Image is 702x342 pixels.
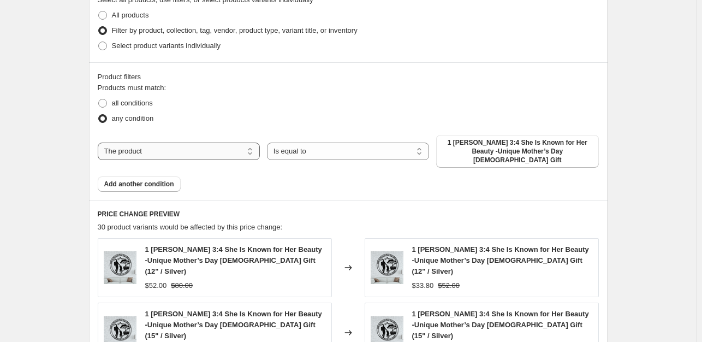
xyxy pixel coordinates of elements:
button: Add another condition [98,176,181,192]
span: 1 [PERSON_NAME] 3:4 She Is Known for Her Beauty -Unique Mother’s Day [DEMOGRAPHIC_DATA] Gift (12"... [412,245,589,275]
div: Product filters [98,72,599,82]
button: 1 Peter 3:4 She Is Known for Her Beauty -Unique Mother’s Day Christian Gift [436,135,598,168]
span: Products must match: [98,84,166,92]
span: 30 product variants would be affected by this price change: [98,223,283,231]
img: 1_31bda125-a218-4efc-8b74-02b1a6d76810_80x.png [371,251,403,284]
h6: PRICE CHANGE PREVIEW [98,210,599,219]
span: $33.80 [412,281,434,290]
span: 1 [PERSON_NAME] 3:4 She Is Known for Her Beauty -Unique Mother’s Day [DEMOGRAPHIC_DATA] Gift (15"... [145,310,322,340]
span: 1 [PERSON_NAME] 3:4 She Is Known for Her Beauty -Unique Mother’s Day [DEMOGRAPHIC_DATA] Gift (15"... [412,310,589,340]
span: any condition [112,114,154,122]
span: Add another condition [104,180,174,188]
span: $52.00 [145,281,167,290]
span: $80.00 [171,281,193,290]
span: Select product variants individually [112,42,221,50]
span: all conditions [112,99,153,107]
span: 1 [PERSON_NAME] 3:4 She Is Known for Her Beauty -Unique Mother’s Day [DEMOGRAPHIC_DATA] Gift [443,138,592,164]
span: All products [112,11,149,19]
span: 1 [PERSON_NAME] 3:4 She Is Known for Her Beauty -Unique Mother’s Day [DEMOGRAPHIC_DATA] Gift (12"... [145,245,322,275]
img: 1_31bda125-a218-4efc-8b74-02b1a6d76810_80x.png [104,251,136,284]
span: $52.00 [438,281,460,290]
span: Filter by product, collection, tag, vendor, product type, variant title, or inventory [112,26,358,34]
